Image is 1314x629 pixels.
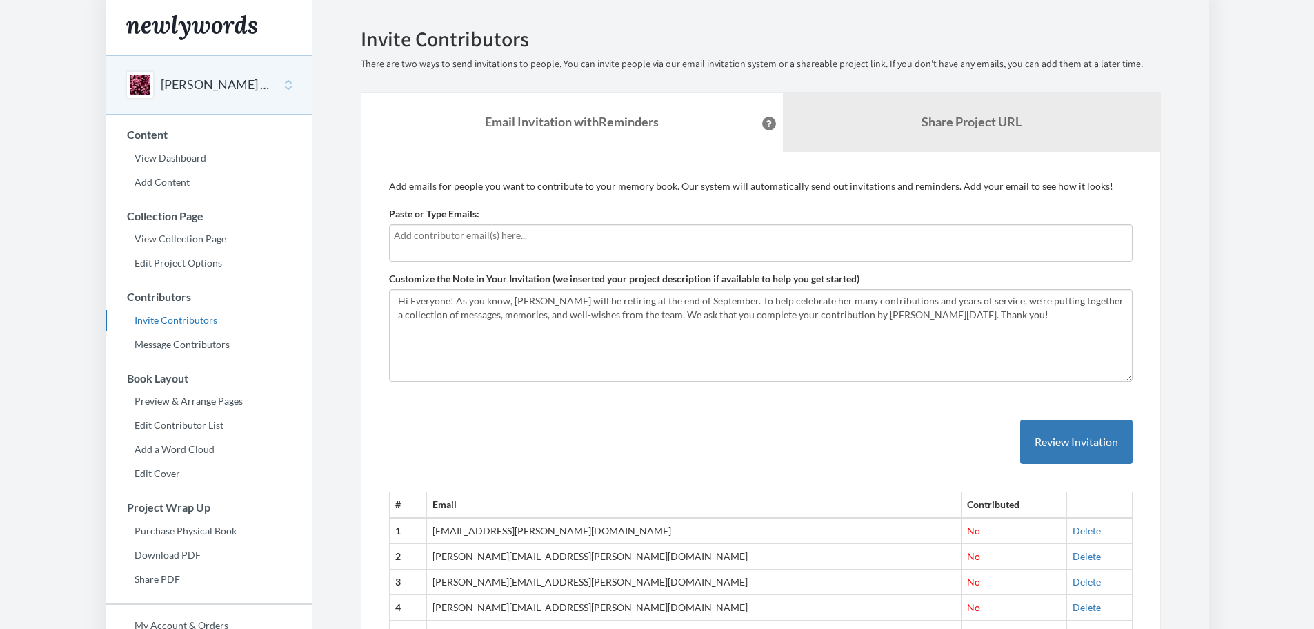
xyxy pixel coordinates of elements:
[389,544,426,570] th: 2
[389,180,1133,193] p: Add emails for people you want to contribute to your memory book. Our system will automatically s...
[389,272,859,286] label: Customize the Note in Your Invitation (we inserted your project description if available to help ...
[967,550,980,562] span: No
[106,128,312,141] h3: Content
[1020,420,1133,465] button: Review Invitation
[389,595,426,621] th: 4
[962,492,1066,518] th: Contributed
[485,114,659,129] strong: Email Invitation with Reminders
[967,525,980,536] span: No
[426,595,962,621] td: [PERSON_NAME][EMAIL_ADDRESS][PERSON_NAME][DOMAIN_NAME]
[361,57,1161,71] p: There are two ways to send invitations to people. You can invite people via our email invitation ...
[1073,576,1101,588] a: Delete
[106,172,312,193] a: Add Content
[106,229,312,249] a: View Collection Page
[106,310,312,331] a: Invite Contributors
[394,228,1128,243] input: Add contributor email(s) here...
[389,492,426,518] th: #
[361,28,1161,50] h2: Invite Contributors
[106,463,312,484] a: Edit Cover
[426,544,962,570] td: [PERSON_NAME][EMAIL_ADDRESS][PERSON_NAME][DOMAIN_NAME]
[389,570,426,595] th: 3
[389,207,479,221] label: Paste or Type Emails:
[106,569,312,590] a: Share PDF
[106,210,312,222] h3: Collection Page
[426,492,962,518] th: Email
[106,415,312,436] a: Edit Contributor List
[426,570,962,595] td: [PERSON_NAME][EMAIL_ADDRESS][PERSON_NAME][DOMAIN_NAME]
[1073,601,1101,613] a: Delete
[967,576,980,588] span: No
[967,601,980,613] span: No
[106,439,312,460] a: Add a Word Cloud
[106,253,312,273] a: Edit Project Options
[106,334,312,355] a: Message Contributors
[161,76,272,94] button: [PERSON_NAME] Retirement
[922,114,1022,129] b: Share Project URL
[106,501,312,514] h3: Project Wrap Up
[106,521,312,541] a: Purchase Physical Book
[389,289,1133,382] textarea: Hi Everyone! As you know, [PERSON_NAME] will be retiring at the end of September. To help celebra...
[426,518,962,543] td: [EMAIL_ADDRESS][PERSON_NAME][DOMAIN_NAME]
[106,372,312,385] h3: Book Layout
[1073,550,1101,562] a: Delete
[389,518,426,543] th: 1
[126,15,257,40] img: Newlywords logo
[1073,525,1101,536] a: Delete
[106,148,312,168] a: View Dashboard
[106,545,312,565] a: Download PDF
[106,291,312,303] h3: Contributors
[106,391,312,412] a: Preview & Arrange Pages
